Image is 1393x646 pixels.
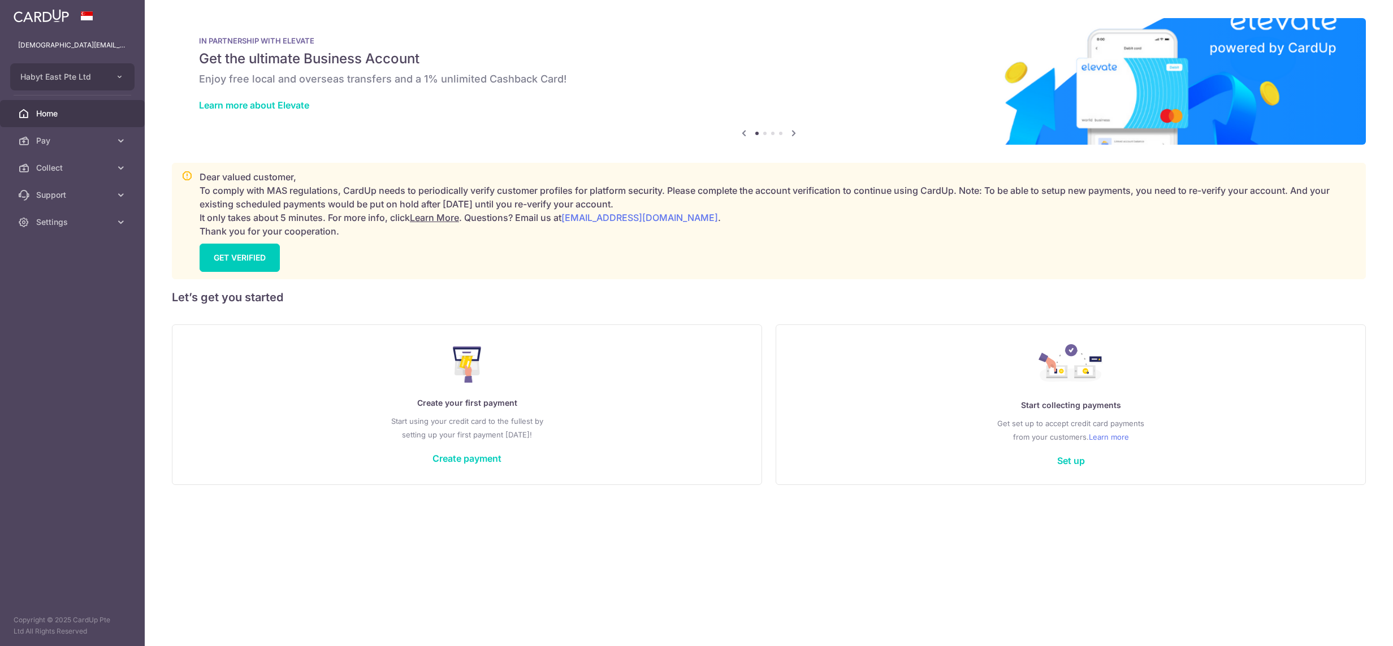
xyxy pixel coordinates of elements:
[172,288,1366,306] h5: Let’s get you started
[799,398,1343,412] p: Start collecting payments
[199,99,309,111] a: Learn more about Elevate
[36,135,111,146] span: Pay
[195,396,739,410] p: Create your first payment
[432,453,501,464] a: Create payment
[14,9,69,23] img: CardUp
[18,40,127,51] p: [DEMOGRAPHIC_DATA][EMAIL_ADDRESS][DOMAIN_NAME]
[1039,344,1103,385] img: Collect Payment
[799,417,1343,444] p: Get set up to accept credit card payments from your customers.
[36,162,111,174] span: Collect
[199,36,1339,45] p: IN PARTNERSHIP WITH ELEVATE
[561,212,718,223] a: [EMAIL_ADDRESS][DOMAIN_NAME]
[20,71,104,83] span: Habyt East Pte Ltd
[195,414,739,441] p: Start using your credit card to the fullest by setting up your first payment [DATE]!
[410,212,459,223] a: Learn More
[200,170,1356,238] p: Dear valued customer, To comply with MAS regulations, CardUp needs to periodically verify custome...
[1089,430,1129,444] a: Learn more
[199,72,1339,86] h6: Enjoy free local and overseas transfers and a 1% unlimited Cashback Card!
[36,216,111,228] span: Settings
[172,18,1366,145] img: Renovation banner
[36,108,111,119] span: Home
[200,244,280,272] a: GET VERIFIED
[36,189,111,201] span: Support
[199,50,1339,68] h5: Get the ultimate Business Account
[453,346,482,383] img: Make Payment
[1057,455,1085,466] a: Set up
[10,63,135,90] button: Habyt East Pte Ltd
